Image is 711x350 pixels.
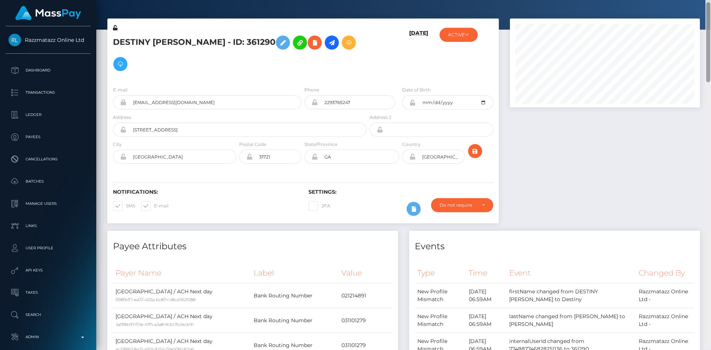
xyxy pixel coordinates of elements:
th: Time [466,263,506,283]
img: Razzmatazz Online Ltd [9,34,21,46]
label: 2FA [308,201,330,211]
label: State/Province [304,141,337,148]
label: Address 2 [370,114,391,121]
label: Address [113,114,131,121]
img: MassPay Logo [15,6,81,20]
p: Admin [9,331,88,343]
p: Payees [9,131,88,143]
label: Phone [304,87,319,93]
h4: Payee Attributes [113,240,393,253]
p: Search [9,309,88,320]
p: Cancellations [9,154,88,165]
a: Taxes [6,283,91,302]
td: [DATE] 06:59AM [466,283,506,308]
a: Cancellations [6,150,91,169]
a: Search [6,306,91,324]
th: Event [507,263,637,283]
a: Admin [6,328,91,346]
button: Do not require [431,198,493,212]
label: E-mail [113,87,127,93]
td: [GEOGRAPHIC_DATA] / ACH Next day [113,283,251,308]
h6: Notifications: [113,189,297,195]
td: firstName changed from DESTINY [PERSON_NAME] to Destiny [507,283,637,308]
label: E-mail [141,201,168,211]
small: 098fbff1-ea72-402a-bc87-c48cd562f288 [116,297,196,302]
a: API Keys [6,261,91,280]
a: Initiate Payout [325,36,339,50]
td: Bank Routing Number [251,283,339,308]
h4: Events [415,240,694,253]
a: Batches [6,172,91,191]
h5: DESTINY [PERSON_NAME] - ID: 361290 [113,32,363,75]
span: Razzmatazz Online Ltd [6,37,91,43]
small: 3a0f8b97-f51e-47f5-a3a8-9cb17b2ecb91 [116,322,194,327]
label: Date of Birth [402,87,431,93]
td: lastName changed from [PERSON_NAME] to [PERSON_NAME] [507,308,637,333]
td: [GEOGRAPHIC_DATA] / ACH Next day [113,308,251,333]
p: User Profile [9,243,88,254]
p: Dashboard [9,65,88,76]
th: Changed By [636,263,694,283]
label: City [113,141,122,148]
p: API Keys [9,265,88,276]
h6: Settings: [308,189,493,195]
p: Transactions [9,87,88,98]
td: 021214891 [339,283,393,308]
p: Ledger [9,109,88,120]
a: Links [6,217,91,235]
button: ACTIVE [440,28,478,42]
th: Value [339,263,393,283]
div: Do not require [440,202,476,208]
a: Manage Users [6,194,91,213]
p: Links [9,220,88,231]
td: New Profile Mismatch [415,308,466,333]
th: Type [415,263,466,283]
p: Taxes [9,287,88,298]
a: Dashboard [6,61,91,80]
h6: [DATE] [409,30,428,77]
label: Postal Code [239,141,266,148]
td: Bank Routing Number [251,308,339,333]
th: Label [251,263,339,283]
td: New Profile Mismatch [415,283,466,308]
label: SMS [113,201,135,211]
a: Payees [6,128,91,146]
td: Razzmatazz Online Ltd - [636,308,694,333]
a: Transactions [6,83,91,102]
td: Razzmatazz Online Ltd - [636,283,694,308]
th: Payer Name [113,263,251,283]
p: Manage Users [9,198,88,209]
td: [DATE] 06:59AM [466,308,506,333]
td: 031101279 [339,308,393,333]
a: User Profile [6,239,91,257]
a: Ledger [6,106,91,124]
p: Batches [9,176,88,187]
label: Country [402,141,421,148]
